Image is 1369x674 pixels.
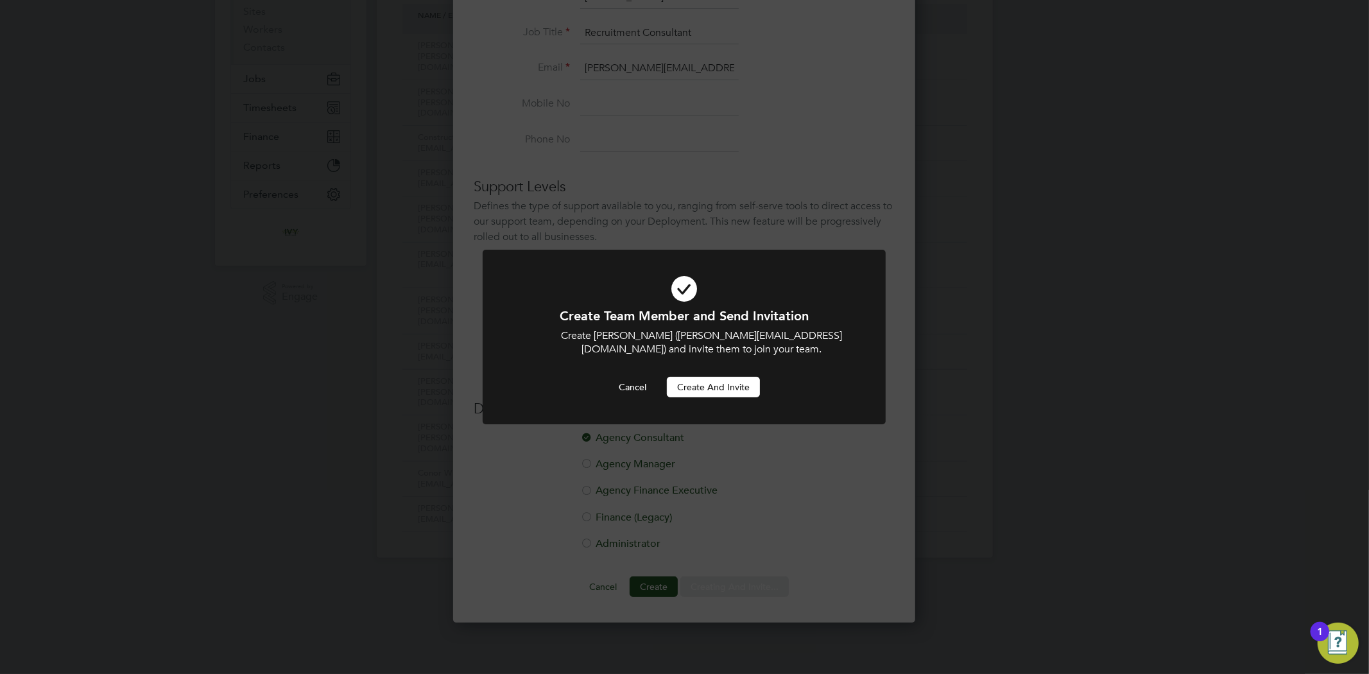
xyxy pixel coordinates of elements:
button: Open Resource Center, 1 new notification [1318,623,1359,664]
button: Cancel [608,377,657,397]
p: Create [PERSON_NAME] ([PERSON_NAME][EMAIL_ADDRESS][DOMAIN_NAME]) and invite them to join your team. [553,329,851,356]
div: 1 [1317,632,1323,648]
h1: Create Team Member and Send Invitation [517,307,851,324]
button: Create and invite [667,377,760,397]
